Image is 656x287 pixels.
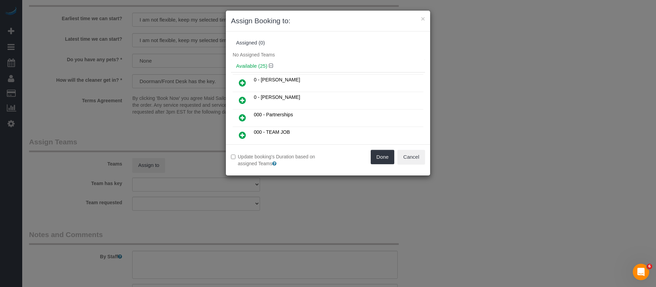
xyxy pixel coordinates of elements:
[231,155,235,159] input: Update booking's Duration based on assigned Teams
[647,264,652,269] span: 6
[231,153,323,167] label: Update booking's Duration based on assigned Teams
[254,129,290,135] span: 000 - TEAM JOB
[633,264,649,280] iframe: Intercom live chat
[371,150,395,164] button: Done
[236,40,420,46] div: Assigned (0)
[254,112,293,117] span: 000 - Partnerships
[236,63,420,69] h4: Available (25)
[233,52,275,57] span: No Assigned Teams
[421,15,425,22] button: ×
[254,94,300,100] span: 0 - [PERSON_NAME]
[254,77,300,82] span: 0 - [PERSON_NAME]
[231,16,425,26] h3: Assign Booking to:
[397,150,425,164] button: Cancel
